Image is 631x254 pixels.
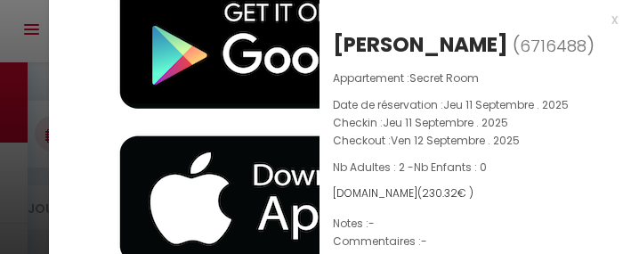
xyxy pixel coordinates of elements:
[333,114,618,132] p: Checkin :
[520,35,587,57] span: 6716488
[333,185,618,202] div: [DOMAIN_NAME]
[417,185,473,201] span: ( € )
[414,160,487,175] span: Nb Enfants : 0
[333,160,487,175] span: Nb Adultes : 2 -
[333,30,508,59] div: [PERSON_NAME]
[421,234,427,249] span: -
[320,9,618,30] div: x
[555,174,618,241] iframe: Chat
[391,133,520,148] span: Ven 12 Septembre . 2025
[333,233,618,250] p: Commentaires :
[333,70,618,87] p: Appartement :
[409,70,479,86] span: Secret Room
[513,33,595,58] span: ( )
[383,115,508,130] span: Jeu 11 Septembre . 2025
[14,7,68,61] button: Ouvrir le widget de chat LiveChat
[333,215,618,233] p: Notes :
[422,185,457,201] span: 230.32
[368,216,375,231] span: -
[333,96,618,114] p: Date de réservation :
[333,132,618,150] p: Checkout :
[443,97,569,112] span: Jeu 11 Septembre . 2025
